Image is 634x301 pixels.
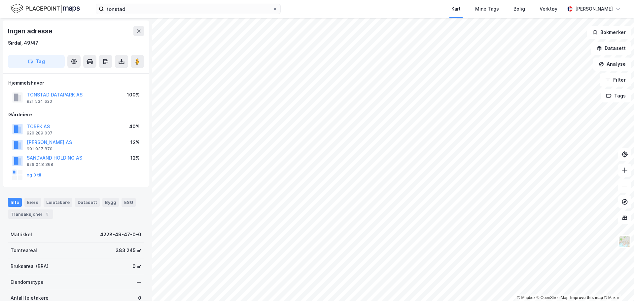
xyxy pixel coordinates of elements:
[122,198,136,207] div: ESG
[27,146,53,152] div: 991 937 870
[129,123,140,131] div: 40%
[11,262,49,270] div: Bruksareal (BRA)
[116,246,141,254] div: 383 245 ㎡
[8,111,144,119] div: Gårdeiere
[593,57,631,71] button: Analyse
[11,3,80,15] img: logo.f888ab2527a4732fd821a326f86c7f29.svg
[8,26,53,36] div: Ingen adresse
[601,269,634,301] iframe: Chat Widget
[451,5,461,13] div: Kart
[8,79,144,87] div: Hjemmelshaver
[575,5,613,13] div: [PERSON_NAME]
[540,5,557,13] div: Verktøy
[104,4,272,14] input: Søk på adresse, matrikkel, gårdeiere, leietakere eller personer
[137,278,141,286] div: —
[11,278,44,286] div: Eiendomstype
[8,39,38,47] div: Sirdal, 49/47
[132,262,141,270] div: 0 ㎡
[591,42,631,55] button: Datasett
[8,198,22,207] div: Info
[44,198,72,207] div: Leietakere
[24,198,41,207] div: Eiere
[75,198,100,207] div: Datasett
[8,209,53,219] div: Transaksjoner
[11,231,32,239] div: Matrikkel
[618,235,631,248] img: Z
[27,99,52,104] div: 921 534 620
[8,55,65,68] button: Tag
[537,295,569,300] a: OpenStreetMap
[127,91,140,99] div: 100%
[44,211,51,217] div: 3
[517,295,535,300] a: Mapbox
[11,246,37,254] div: Tomteareal
[130,138,140,146] div: 12%
[130,154,140,162] div: 12%
[475,5,499,13] div: Mine Tags
[27,131,53,136] div: 920 289 037
[27,162,53,167] div: 926 048 368
[600,73,631,87] button: Filter
[102,198,119,207] div: Bygg
[100,231,141,239] div: 4228-49-47-0-0
[587,26,631,39] button: Bokmerker
[570,295,603,300] a: Improve this map
[513,5,525,13] div: Bolig
[601,89,631,102] button: Tags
